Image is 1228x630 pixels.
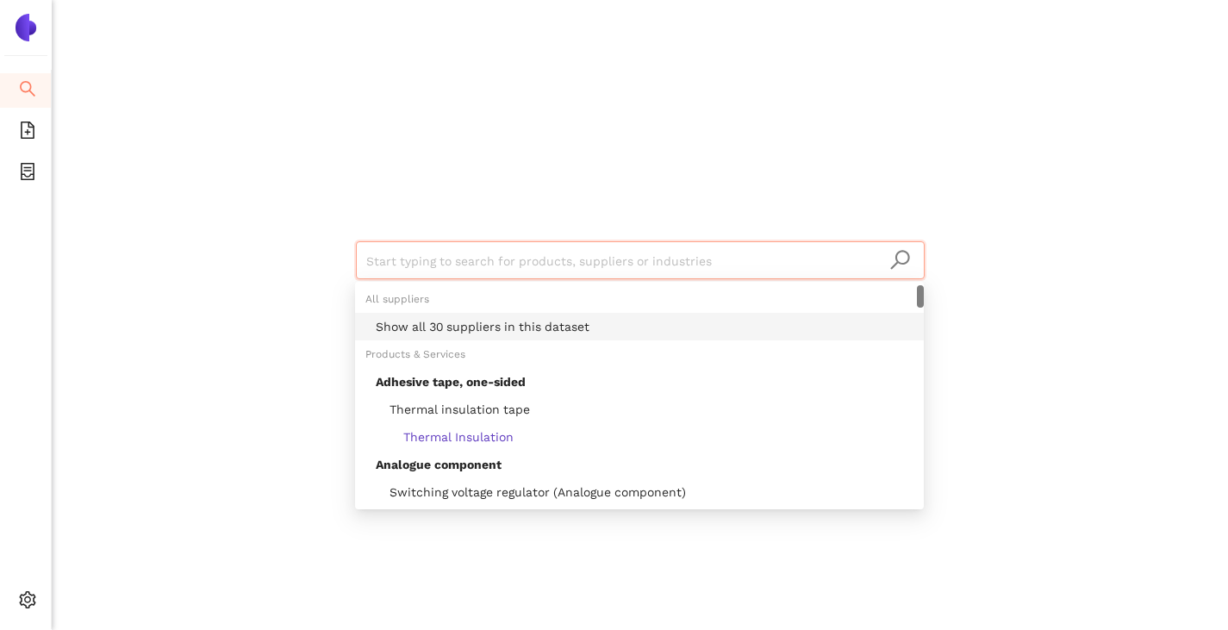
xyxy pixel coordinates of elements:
div: Show all 30 suppliers in this dataset [376,317,913,336]
span: setting [19,585,36,620]
span: search [19,74,36,109]
span: search [889,249,911,271]
div: All suppliers [355,285,924,313]
span: Thermal Insulation [376,430,514,444]
span: Analogue component [376,458,502,471]
span: Adhesive tape, one-sided [376,375,526,389]
span: Switching voltage regulator (Analogue component) [376,485,686,499]
span: container [19,157,36,191]
span: file-add [19,115,36,150]
img: Logo [12,14,40,41]
span: Thermal insulation tape [376,402,530,416]
div: Products & Services [355,340,924,368]
div: Show all 30 suppliers in this dataset [355,313,924,340]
